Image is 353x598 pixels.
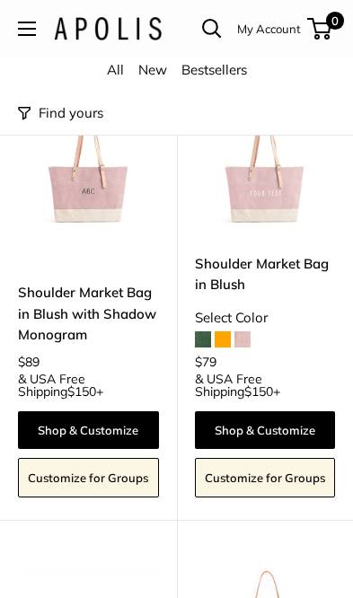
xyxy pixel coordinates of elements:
a: Open search [202,19,222,39]
span: & USA Free Shipping + [195,373,336,398]
a: New [138,61,167,78]
a: Shoulder Market Bag in Blush [195,253,336,295]
span: $79 [195,354,216,370]
a: All [107,61,124,78]
a: Shoulder Market Bag in BlushShoulder Market Bag in Blush [195,94,336,235]
a: Customize for Groups [195,458,336,497]
a: Shop & Customize [18,411,159,449]
button: Filter collection [18,101,103,126]
img: Shoulder Market Bag in Blush [195,94,336,235]
a: My Account [237,18,301,40]
a: Bestsellers [181,61,247,78]
img: Apolis [54,17,162,40]
span: $150 [67,383,96,400]
div: Select Color [195,305,336,330]
img: Shoulder Market Bag in Blush with Shadow Monogram [18,94,159,235]
a: Shoulder Market Bag in Blush with Shadow Monogram [18,282,159,345]
button: Open menu [18,22,36,36]
a: Shoulder Market Bag in Blush with Shadow MonogramShoulder Market Bag in Blush with Shadow Monogram [18,94,159,235]
span: & USA Free Shipping + [18,373,159,398]
a: 0 [309,18,331,40]
span: 0 [326,12,344,30]
a: Shop & Customize [195,411,336,449]
a: Customize for Groups [18,458,159,497]
span: $150 [244,383,273,400]
span: $89 [18,354,40,370]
